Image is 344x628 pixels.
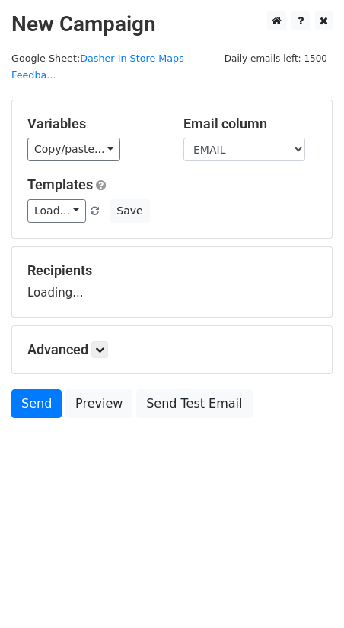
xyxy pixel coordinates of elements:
[27,138,120,161] a: Copy/paste...
[110,199,149,223] button: Save
[27,199,86,223] a: Load...
[11,52,184,81] a: Dasher In Store Maps Feedba...
[11,389,62,418] a: Send
[27,116,161,132] h5: Variables
[219,50,333,67] span: Daily emails left: 1500
[27,262,317,302] div: Loading...
[183,116,317,132] h5: Email column
[65,389,132,418] a: Preview
[27,341,317,358] h5: Advanced
[136,389,252,418] a: Send Test Email
[27,262,317,279] h5: Recipients
[11,52,184,81] small: Google Sheet:
[27,176,93,192] a: Templates
[219,52,333,64] a: Daily emails left: 1500
[11,11,333,37] h2: New Campaign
